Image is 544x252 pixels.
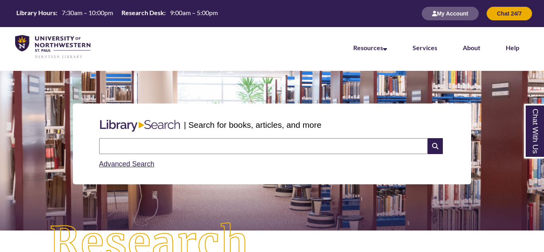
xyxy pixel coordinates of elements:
span: 7:30am – 10:00pm [62,9,113,16]
a: Chat 24/7 [487,10,532,17]
a: Resources [353,44,387,51]
button: My Account [422,7,479,20]
table: Hours Today [13,8,221,18]
a: Advanced Search [99,160,155,168]
a: Hours Today [13,8,221,19]
img: Libary Search [96,117,184,135]
img: UNWSP Library Logo [15,35,90,59]
span: 9:00am – 5:00pm [170,9,218,16]
a: My Account [422,10,479,17]
a: About [463,44,480,51]
th: Library Hours: [13,8,59,17]
a: Services [413,44,437,51]
p: | Search for books, articles, and more [184,119,321,131]
a: Help [506,44,519,51]
button: Chat 24/7 [487,7,532,20]
th: Research Desk: [118,8,167,17]
i: Search [428,138,443,154]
